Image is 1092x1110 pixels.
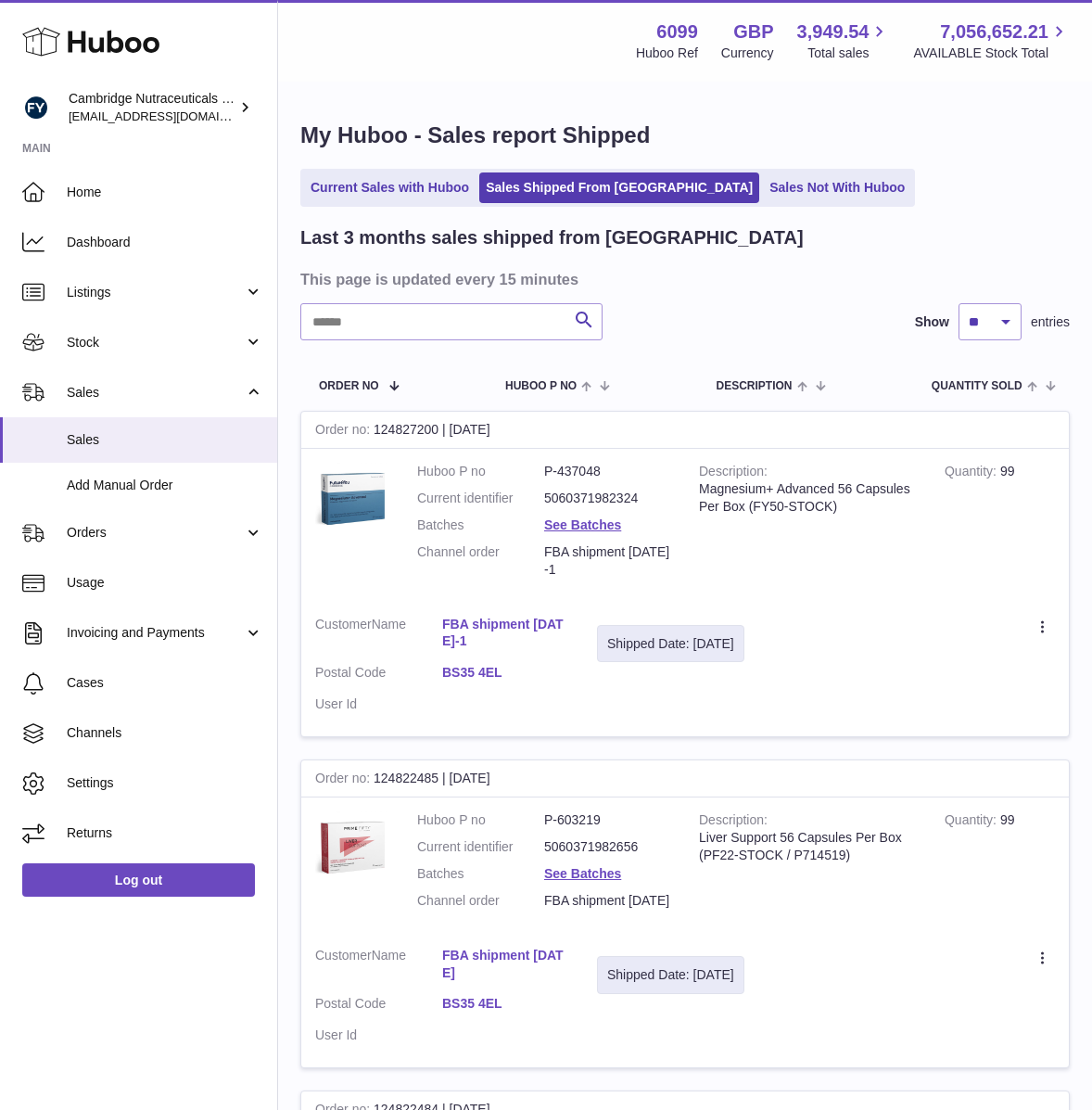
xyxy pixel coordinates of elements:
span: Description [716,380,792,392]
dt: Huboo P no [417,811,544,829]
dt: Postal Code [315,995,442,1017]
a: FBA shipment [DATE] [442,947,569,982]
span: Huboo P no [505,380,577,392]
span: Quantity Sold [932,380,1022,392]
td: 99 [931,449,1069,601]
a: Sales Shipped From [GEOGRAPHIC_DATA] [479,172,759,203]
span: Invoicing and Payments [67,624,244,642]
strong: 6099 [656,19,698,45]
dt: Huboo P no [417,463,544,480]
dt: Name [315,616,442,656]
span: Settings [67,774,263,792]
span: Add Manual Order [67,477,263,494]
a: 7,056,652.21 AVAILABLE Stock Total [913,19,1070,62]
a: 3,949.54 Total sales [797,19,891,62]
div: Liver Support 56 Capsules Per Box (PF22-STOCK / P714519) [699,829,917,864]
span: Listings [67,284,244,301]
dt: User Id [315,1027,442,1044]
dt: User Id [315,695,442,713]
span: Total sales [807,45,890,62]
dt: Channel order [417,543,544,579]
strong: Description [699,464,768,483]
div: Currency [721,45,774,62]
strong: Description [699,812,768,832]
dt: Current identifier [417,838,544,856]
span: Channels [67,724,263,742]
strong: Quantity [945,464,1000,483]
dd: P-603219 [544,811,671,829]
div: Shipped Date: [DATE] [607,966,734,984]
span: Home [67,184,263,201]
div: Huboo Ref [636,45,698,62]
span: Order No [319,380,379,392]
span: Cases [67,674,263,692]
div: 124827200 | [DATE] [301,412,1069,449]
dd: P-437048 [544,463,671,480]
dt: Current identifier [417,490,544,507]
img: huboo@camnutra.com [22,94,50,121]
span: Dashboard [67,234,263,251]
span: 7,056,652.21 [940,19,1048,45]
a: Log out [22,863,255,897]
dt: Batches [417,865,544,883]
a: FBA shipment [DATE]-1 [442,616,569,651]
h2: Last 3 months sales shipped from [GEOGRAPHIC_DATA] [300,225,804,250]
h1: My Huboo - Sales report Shipped [300,121,1070,150]
dd: 5060371982656 [544,838,671,856]
span: entries [1031,313,1070,331]
span: Customer [315,948,372,963]
dt: Postal Code [315,664,442,686]
dt: Channel order [417,892,544,910]
a: See Batches [544,517,621,532]
span: Sales [67,384,244,402]
img: 60991720006793.jpg [315,811,389,886]
a: Sales Not With Huboo [763,172,911,203]
span: [EMAIL_ADDRESS][DOMAIN_NAME] [69,108,273,123]
span: Customer [315,617,372,632]
dd: FBA shipment [DATE] [544,892,671,910]
span: Stock [67,334,244,351]
strong: Quantity [945,812,1000,832]
strong: Order no [315,422,374,441]
a: See Batches [544,866,621,881]
a: Current Sales with Huboo [304,172,476,203]
span: Orders [67,524,244,542]
strong: GBP [733,19,773,45]
dd: 5060371982324 [544,490,671,507]
span: Sales [67,431,263,449]
dt: Batches [417,517,544,534]
dd: FBA shipment [DATE]-1 [544,543,671,579]
td: 99 [931,797,1069,933]
label: Show [915,313,949,331]
a: BS35 4EL [442,664,569,682]
div: Cambridge Nutraceuticals Ltd [69,90,235,125]
a: BS35 4EL [442,995,569,1013]
h3: This page is updated every 15 minutes [300,269,1065,289]
div: 124822485 | [DATE] [301,760,1069,797]
div: Shipped Date: [DATE] [607,635,734,653]
span: 3,949.54 [797,19,870,45]
span: Returns [67,824,263,842]
span: Usage [67,574,263,592]
dt: Name [315,947,442,987]
img: 60991720007148.jpg [315,463,389,537]
div: Magnesium+ Advanced 56 Capsules Per Box (FY50-STOCK) [699,480,917,516]
strong: Order no [315,771,374,790]
span: AVAILABLE Stock Total [913,45,1070,62]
